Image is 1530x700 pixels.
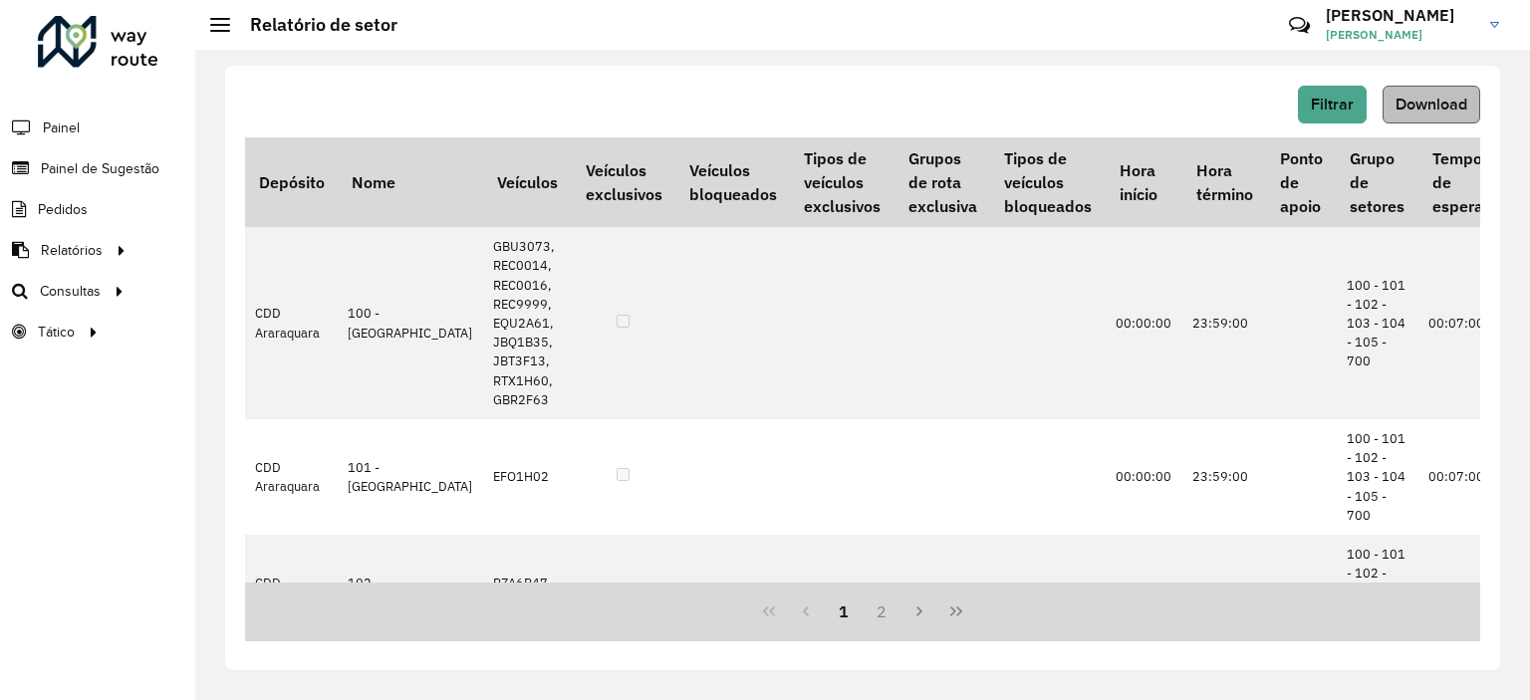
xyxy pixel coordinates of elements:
td: CDD Araraquara [245,419,338,535]
h2: Relatório de setor [230,14,397,36]
button: Download [1383,86,1480,123]
td: CDD Araraquara [245,227,338,419]
span: Tático [38,322,75,343]
td: 23:59:00 [1182,227,1266,419]
button: 1 [825,592,863,630]
td: 101 - [GEOGRAPHIC_DATA] [338,419,483,535]
td: 00:07:00 [1418,535,1496,650]
td: 23:59:00 [1182,535,1266,650]
td: 100 - 101 - 102 - 103 - 104 - 105 - 700 [1337,227,1418,419]
span: Consultas [40,281,101,302]
th: Tipos de veículos exclusivos [791,137,894,227]
button: Next Page [900,592,938,630]
th: Ponto de apoio [1266,137,1336,227]
span: Download [1396,96,1467,113]
td: 00:00:00 [1106,535,1182,650]
th: Veículos exclusivos [572,137,675,227]
th: Hora término [1182,137,1266,227]
span: Pedidos [38,199,88,220]
button: 2 [863,592,900,630]
span: [PERSON_NAME] [1326,26,1475,44]
span: Relatórios [41,240,103,261]
th: Grupo de setores [1337,137,1418,227]
td: CDD Araraquara [245,535,338,650]
td: 23:59:00 [1182,419,1266,535]
td: 100 - 101 - 102 - 103 - 104 - 105 - 700 [1337,419,1418,535]
th: Hora início [1106,137,1182,227]
span: Painel [43,117,80,138]
td: GBU3073, REC0014, REC0016, REC9999, EQU2A61, JBQ1B35, JBT3F13, RTX1H60, GBR2F63 [483,227,571,419]
th: Veículos bloqueados [675,137,790,227]
td: 00:07:00 [1418,419,1496,535]
th: Depósito [245,137,338,227]
th: Veículos [483,137,571,227]
td: 00:00:00 [1106,227,1182,419]
td: BZA6B47, EQU2A69 [483,535,571,650]
button: Last Page [937,592,975,630]
td: 00:07:00 [1418,227,1496,419]
a: Contato Rápido [1278,4,1321,47]
th: Tempo de espera [1418,137,1496,227]
span: Filtrar [1311,96,1354,113]
h3: [PERSON_NAME] [1326,6,1475,25]
td: 100 - 101 - 102 - 103 - 104 - 105 - 700 [1337,535,1418,650]
td: EFO1H02 [483,419,571,535]
span: Painel de Sugestão [41,158,159,179]
td: 00:00:00 [1106,419,1182,535]
td: 100 - [GEOGRAPHIC_DATA] [338,227,483,419]
button: Filtrar [1298,86,1367,123]
th: Grupos de rota exclusiva [894,137,990,227]
td: 102 - [GEOGRAPHIC_DATA] [338,535,483,650]
th: Tipos de veículos bloqueados [990,137,1105,227]
th: Nome [338,137,483,227]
